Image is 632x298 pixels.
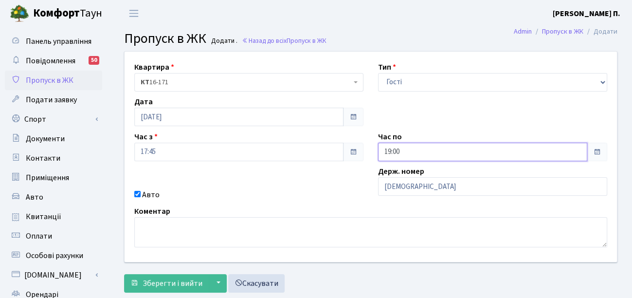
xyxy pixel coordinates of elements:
[26,75,73,86] span: Пропуск в ЖК
[26,250,83,261] span: Особові рахунки
[583,26,617,37] li: Додати
[26,36,91,47] span: Панель управління
[5,207,102,226] a: Квитанції
[5,187,102,207] a: Авто
[5,226,102,246] a: Оплати
[553,8,620,19] a: [PERSON_NAME] П.
[5,265,102,285] a: [DOMAIN_NAME]
[26,94,77,105] span: Подати заявку
[134,205,170,217] label: Коментар
[209,37,237,45] small: Додати .
[5,71,102,90] a: Пропуск в ЖК
[143,278,202,289] span: Зберегти і вийти
[5,51,102,71] a: Повідомлення50
[542,26,583,37] a: Пропуск в ЖК
[134,131,158,143] label: Час з
[26,133,65,144] span: Документи
[378,166,424,177] label: Держ. номер
[378,61,396,73] label: Тип
[124,274,209,293] button: Зберегти і вийти
[141,77,149,87] b: КТ
[89,56,99,65] div: 50
[33,5,102,22] span: Таун
[10,4,29,23] img: logo.png
[5,90,102,110] a: Подати заявку
[134,96,153,108] label: Дата
[26,231,52,242] span: Оплати
[287,36,326,45] span: Пропуск в ЖК
[5,246,102,265] a: Особові рахунки
[5,32,102,51] a: Панель управління
[142,189,160,201] label: Авто
[26,153,60,164] span: Контакти
[378,131,402,143] label: Час по
[141,77,351,87] span: <b>КТ</b>&nbsp;&nbsp;&nbsp;&nbsp;16-171
[5,129,102,149] a: Документи
[134,61,174,73] label: Квартира
[378,177,607,196] input: AA0001AA
[5,149,102,168] a: Контакти
[514,26,532,37] a: Admin
[134,73,363,92] span: <b>КТ</b>&nbsp;&nbsp;&nbsp;&nbsp;16-171
[5,110,102,129] a: Спорт
[33,5,80,21] b: Комфорт
[499,21,632,42] nav: breadcrumb
[26,211,61,222] span: Квитанції
[228,274,285,293] a: Скасувати
[122,5,146,21] button: Переключити навігацію
[26,172,69,183] span: Приміщення
[242,36,326,45] a: Назад до всіхПропуск в ЖК
[124,29,206,48] span: Пропуск в ЖК
[26,192,43,203] span: Авто
[5,168,102,187] a: Приміщення
[26,56,75,66] span: Повідомлення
